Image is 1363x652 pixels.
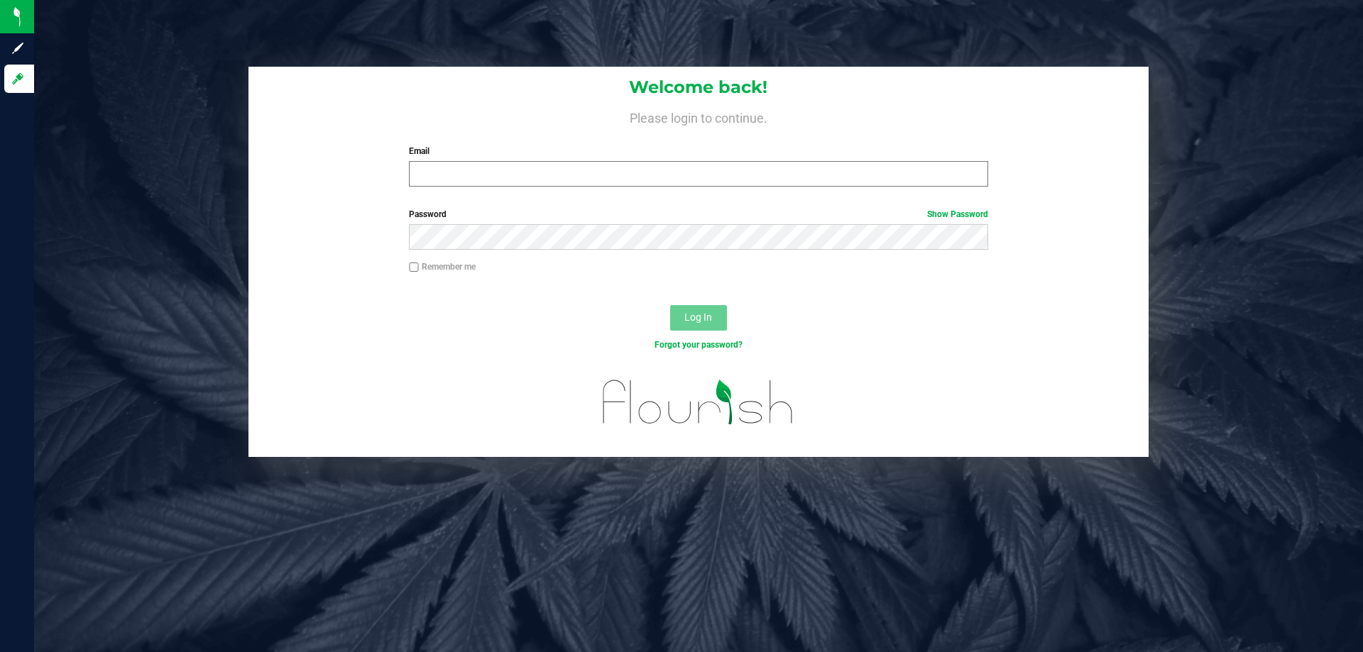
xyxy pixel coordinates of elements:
[409,209,447,219] span: Password
[586,366,811,438] img: flourish_logo.svg
[11,41,25,55] inline-svg: Sign up
[655,340,743,350] a: Forgot your password?
[248,78,1149,96] h1: Welcome back!
[409,145,987,158] label: Email
[409,260,476,273] label: Remember me
[670,305,727,331] button: Log In
[927,209,988,219] a: Show Password
[11,72,25,86] inline-svg: Log in
[684,311,712,323] span: Log In
[409,263,419,272] input: Remember me
[248,108,1149,125] h4: Please login to continue.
